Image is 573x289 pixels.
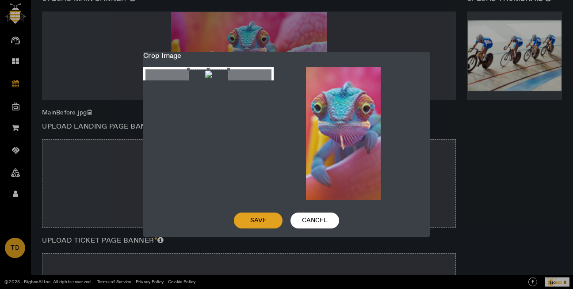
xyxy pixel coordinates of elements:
[143,52,430,61] div: Crop Image
[250,216,267,225] span: Save
[306,67,381,200] img: M7shrUV7xJIAAAAASUVORK5CYII=
[188,69,228,140] div: Crop photo
[302,216,328,225] span: Cancel
[234,213,283,228] button: Save
[290,213,339,228] button: Cancel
